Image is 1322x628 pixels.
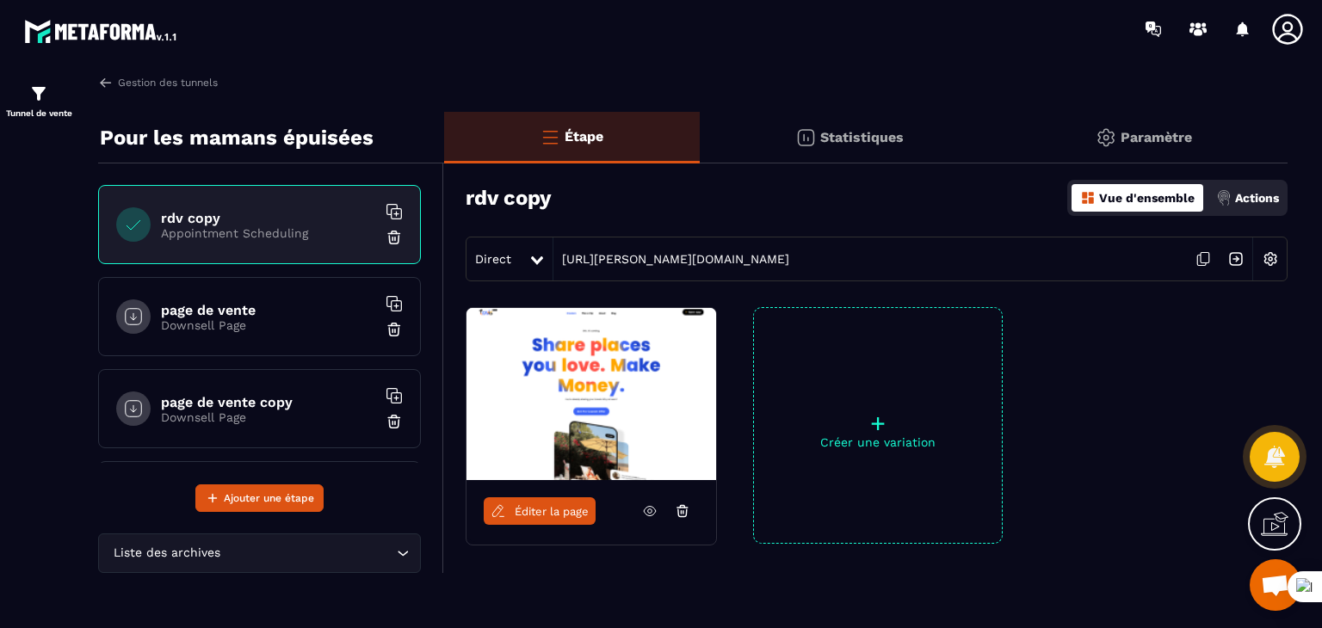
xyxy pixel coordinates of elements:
[28,83,49,104] img: formation
[820,129,904,145] p: Statistiques
[1254,243,1287,275] img: setting-w.858f3a88.svg
[386,229,403,246] img: trash
[195,484,324,512] button: Ajouter une étape
[161,318,376,332] p: Downsell Page
[98,75,218,90] a: Gestion des tunnels
[24,15,179,46] img: logo
[1099,191,1195,205] p: Vue d'ensemble
[466,186,552,210] h3: rdv copy
[98,75,114,90] img: arrow
[161,410,376,424] p: Downsell Page
[795,127,816,148] img: stats.20deebd0.svg
[1220,243,1252,275] img: arrow-next.bcc2205e.svg
[1080,190,1096,206] img: dashboard-orange.40269519.svg
[100,120,374,155] p: Pour les mamans épuisées
[98,533,421,573] div: Search for option
[224,489,314,507] span: Ajouter une étape
[4,71,73,131] a: formationformationTunnel de vente
[4,108,73,118] p: Tunnel de vente
[161,210,376,226] h6: rdv copy
[553,252,789,266] a: [URL][PERSON_NAME][DOMAIN_NAME]
[754,435,1002,449] p: Créer une variation
[161,302,376,318] h6: page de vente
[754,411,1002,435] p: +
[565,128,603,145] p: Étape
[386,321,403,338] img: trash
[475,252,511,266] span: Direct
[386,413,403,430] img: trash
[109,544,224,563] span: Liste des archives
[1216,190,1232,206] img: actions.d6e523a2.png
[1096,127,1116,148] img: setting-gr.5f69749f.svg
[224,544,392,563] input: Search for option
[1235,191,1279,205] p: Actions
[1121,129,1192,145] p: Paramètre
[1250,559,1301,611] a: Ouvrir le chat
[161,226,376,240] p: Appointment Scheduling
[161,394,376,410] h6: page de vente copy
[515,505,589,518] span: Éditer la page
[484,497,596,525] a: Éditer la page
[466,308,716,480] img: image
[540,126,560,147] img: bars-o.4a397970.svg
